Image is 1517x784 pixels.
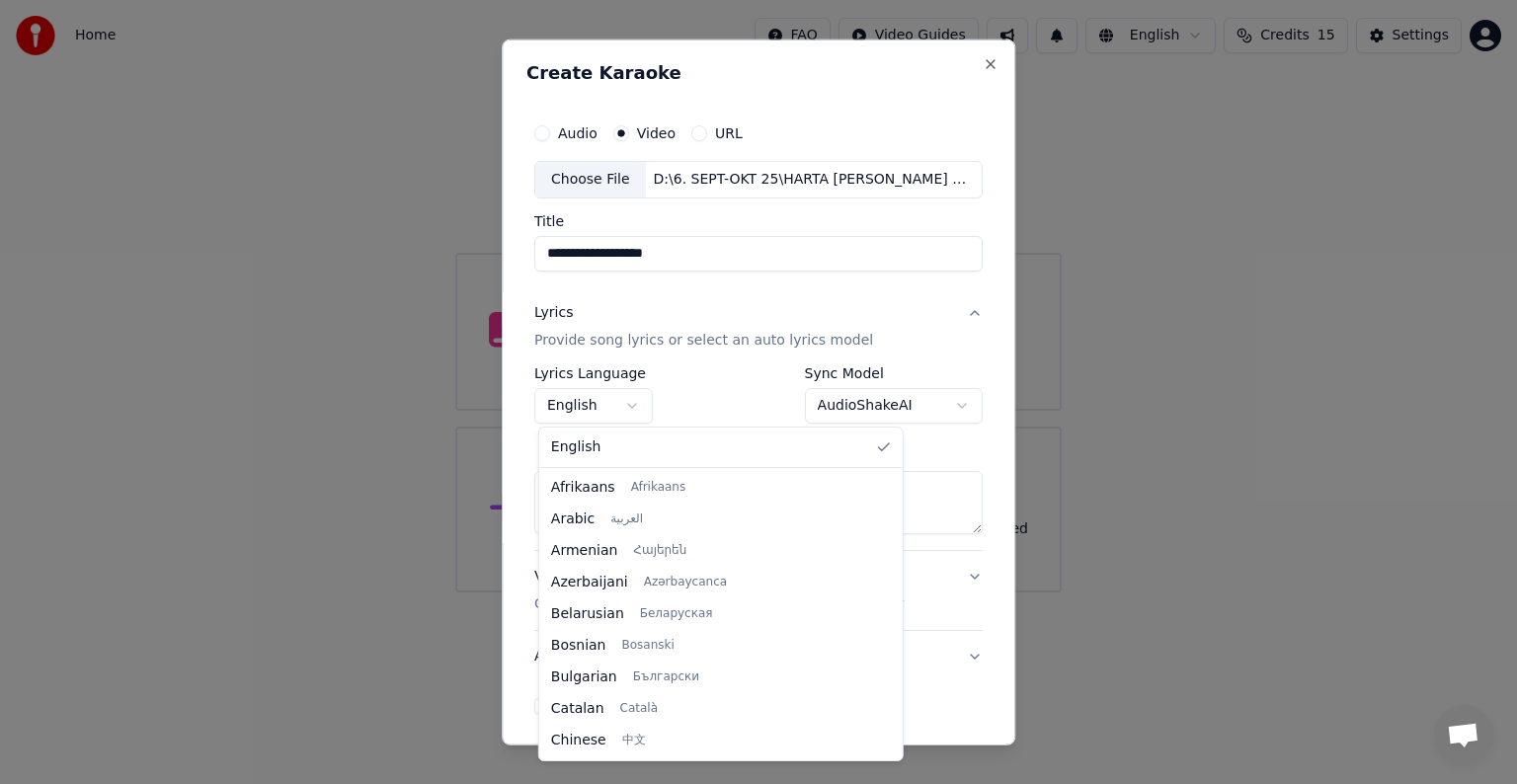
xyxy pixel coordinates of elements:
[644,575,727,590] span: Azərbaycanca
[610,511,643,527] span: العربية
[551,573,628,592] span: Azerbaijani
[622,733,646,748] span: 中文
[551,478,615,498] span: Afrikaans
[640,606,713,622] span: Беларуская
[551,510,595,529] span: Arabic
[551,636,606,656] span: Bosnian
[551,667,617,687] span: Bulgarian
[551,731,606,750] span: Chinese
[620,701,658,717] span: Català
[621,638,674,654] span: Bosanski
[551,437,601,457] span: English
[633,543,686,559] span: Հայերեն
[551,604,624,624] span: Belarusian
[633,669,699,685] span: Български
[551,541,618,561] span: Armenian
[551,699,604,719] span: Catalan
[631,480,686,496] span: Afrikaans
